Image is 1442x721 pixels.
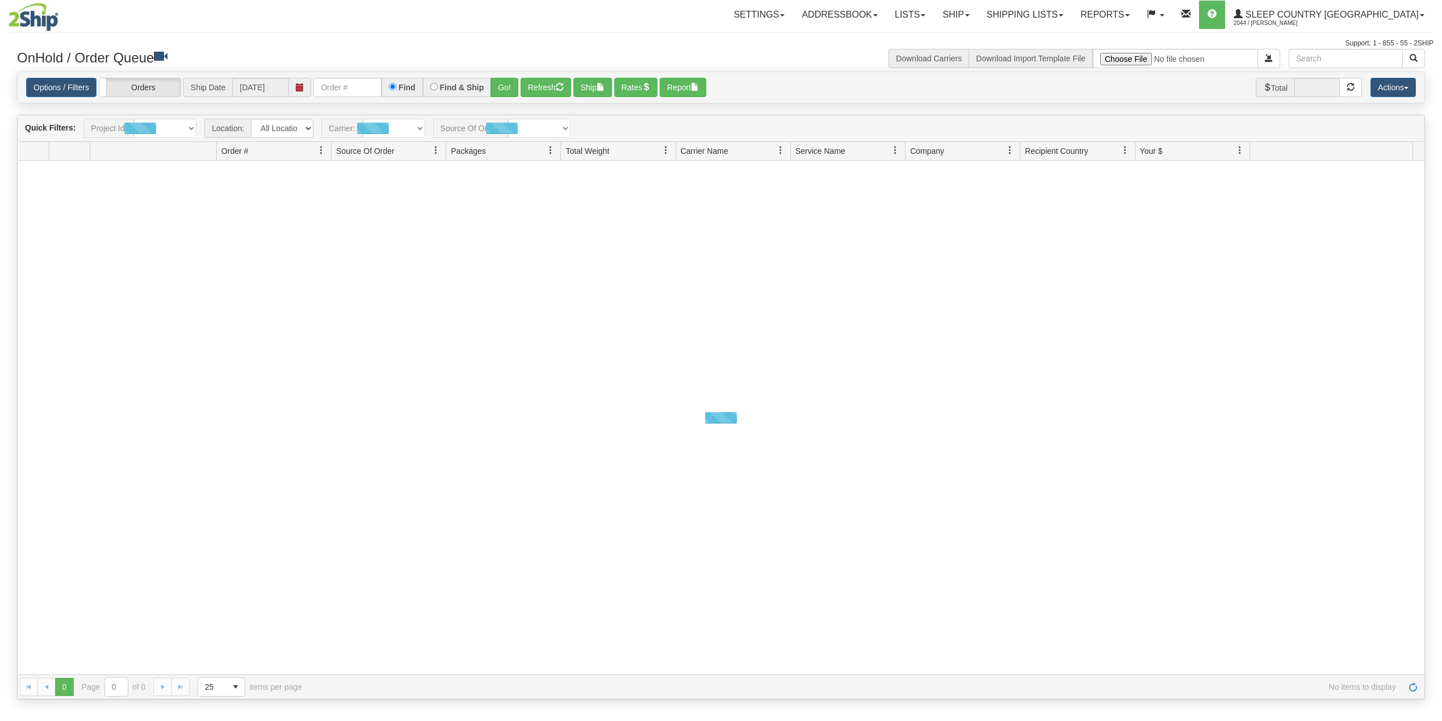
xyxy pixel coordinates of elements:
span: Page sizes drop down [198,677,245,697]
span: Carrier Name [681,145,728,157]
span: Company [910,145,944,157]
div: Support: 1 - 855 - 55 - 2SHIP [9,39,1433,48]
span: No items to display [318,682,1396,691]
label: Find & Ship [440,83,484,91]
span: 2044 / [PERSON_NAME] [1234,18,1319,29]
a: Order # filter column settings [312,141,331,160]
a: Download Import Template File [976,54,1085,63]
span: Source Of Order [336,145,395,157]
a: Reports [1072,1,1138,29]
span: Ship Date [183,78,232,97]
button: Actions [1370,78,1416,97]
a: Shipping lists [978,1,1072,29]
label: Find [399,83,416,91]
button: Refresh [521,78,571,97]
span: Page 0 [55,678,73,696]
button: Go! [491,78,518,97]
span: items per page [198,677,302,697]
button: Ship [573,78,612,97]
div: grid toolbar [18,115,1424,142]
a: Recipient Country filter column settings [1116,141,1135,160]
span: Your $ [1140,145,1163,157]
input: Order # [313,78,382,97]
a: Source Of Order filter column settings [426,141,446,160]
label: Orders [99,78,181,97]
a: Packages filter column settings [541,141,560,160]
button: Report [660,78,706,97]
span: 25 [205,681,220,693]
a: Company filter column settings [1000,141,1020,160]
img: logo2044.jpg [9,3,58,31]
a: Lists [886,1,934,29]
iframe: chat widget [1416,303,1441,418]
a: Sleep Country [GEOGRAPHIC_DATA] 2044 / [PERSON_NAME] [1225,1,1433,29]
a: Carrier Name filter column settings [771,141,790,160]
a: Addressbook [793,1,886,29]
span: Page of 0 [82,677,146,697]
a: Total Weight filter column settings [656,141,676,160]
a: Ship [934,1,978,29]
a: Download Carriers [896,54,962,63]
span: Service Name [795,145,845,157]
span: select [227,678,245,696]
input: Import [1093,49,1258,68]
a: Your $ filter column settings [1230,141,1250,160]
h3: OnHold / Order Queue [17,49,712,65]
a: Settings [725,1,793,29]
a: Refresh [1404,678,1422,696]
span: Sleep Country [GEOGRAPHIC_DATA] [1243,10,1419,19]
button: Rates [614,78,658,97]
span: Total Weight [565,145,609,157]
span: Location: [204,119,251,138]
span: Recipient Country [1025,145,1088,157]
span: Order # [221,145,248,157]
input: Search [1289,49,1403,68]
span: Total [1256,78,1295,97]
a: Options / Filters [26,78,97,97]
a: Service Name filter column settings [886,141,905,160]
label: Quick Filters: [25,122,76,133]
button: Search [1402,49,1425,68]
span: Packages [451,145,485,157]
